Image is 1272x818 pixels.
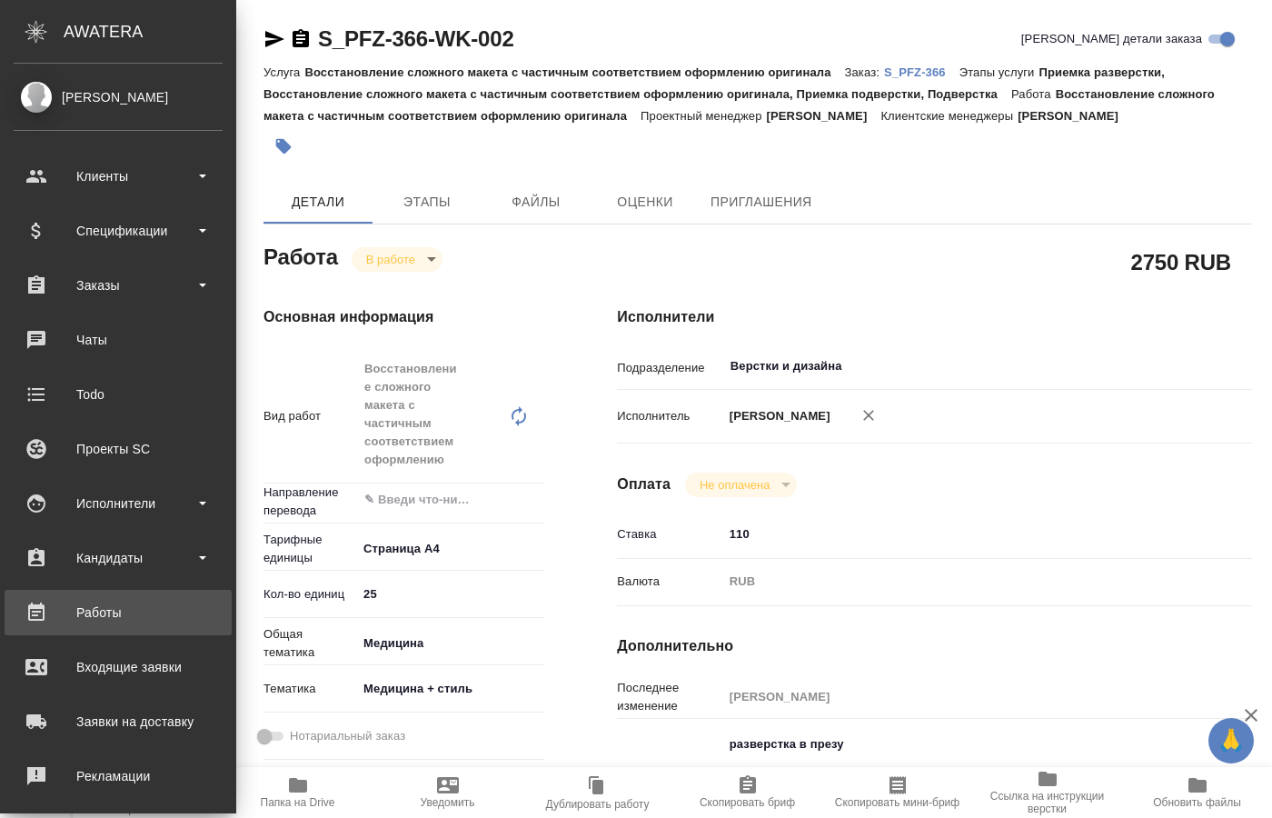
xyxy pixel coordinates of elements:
[14,381,223,408] div: Todo
[290,727,405,745] span: Нотариальный заказ
[5,590,232,635] a: Работы
[617,474,671,495] h4: Оплата
[617,359,722,377] p: Подразделение
[14,708,223,735] div: Заявки на доставку
[849,395,889,435] button: Удалить исполнителя
[723,566,1199,597] div: RUB
[685,473,797,497] div: В работе
[1011,87,1056,101] p: Работа
[601,191,689,214] span: Оценки
[1021,30,1202,48] span: [PERSON_NAME] детали заказа
[694,477,775,493] button: Не оплачена
[1216,722,1247,760] span: 🙏
[723,521,1199,547] input: ✎ Введи что-нибудь
[373,767,522,818] button: Уведомить
[492,191,580,214] span: Файлы
[357,581,544,607] input: ✎ Введи что-нибудь
[357,673,544,704] div: Медицина + стиль
[14,163,223,190] div: Клиенты
[617,525,722,544] p: Ставка
[617,407,722,425] p: Исполнитель
[546,798,650,811] span: Дублировать работу
[1122,767,1272,818] button: Обновить файлы
[14,544,223,572] div: Кандидаты
[822,767,972,818] button: Скопировать мини-бриф
[672,767,822,818] button: Скопировать бриф
[711,191,812,214] span: Приглашения
[14,217,223,244] div: Спецификации
[723,683,1199,710] input: Пустое поле
[5,699,232,744] a: Заявки на доставку
[263,625,357,662] p: Общая тематика
[5,426,232,472] a: Проекты SC
[263,484,357,520] p: Направление перевода
[1131,246,1231,277] h2: 2750 RUB
[972,767,1122,818] button: Ссылка на инструкции верстки
[352,247,442,272] div: В работе
[1208,718,1254,763] button: 🙏
[617,679,722,715] p: Последнее изменение
[263,126,303,166] button: Добавить тэг
[5,644,232,690] a: Входящие заявки
[983,790,1111,815] span: Ссылка на инструкции верстки
[959,65,1039,79] p: Этапы услуги
[1153,796,1241,809] span: Обновить файлы
[880,109,1018,123] p: Клиентские менеджеры
[5,317,232,363] a: Чаты
[263,531,357,567] p: Тарифные единицы
[14,653,223,681] div: Входящие заявки
[263,28,285,50] button: Скопировать ссылку для ЯМессенджера
[835,796,959,809] span: Скопировать мини-бриф
[1018,109,1132,123] p: [PERSON_NAME]
[767,109,881,123] p: [PERSON_NAME]
[263,65,304,79] p: Услуга
[700,796,795,809] span: Скопировать бриф
[1189,364,1193,368] button: Open
[617,573,722,591] p: Валюта
[357,628,544,659] div: Медицина
[14,326,223,354] div: Чаты
[263,407,357,425] p: Вид работ
[641,109,766,123] p: Проектный менеджер
[261,796,335,809] span: Папка на Drive
[290,28,312,50] button: Скопировать ссылку
[263,585,357,604] p: Кол-во единиц
[14,272,223,299] div: Заказы
[845,65,884,79] p: Заказ:
[383,191,471,214] span: Этапы
[263,680,357,698] p: Тематика
[617,306,1252,328] h4: Исполнители
[421,796,475,809] span: Уведомить
[357,534,544,564] div: Страница А4
[64,14,236,50] div: AWATERA
[363,489,478,511] input: ✎ Введи что-нибудь
[304,65,844,79] p: Восстановление сложного макета с частичным соответствием оформлению оригинала
[617,635,1252,657] h4: Дополнительно
[5,372,232,417] a: Todo
[263,306,544,328] h4: Основная информация
[263,239,338,272] h2: Работа
[534,498,538,502] button: Open
[318,26,514,51] a: S_PFZ-366-WK-002
[223,767,373,818] button: Папка на Drive
[14,87,223,107] div: [PERSON_NAME]
[361,252,421,267] button: В работе
[274,191,362,214] span: Детали
[884,64,959,79] a: S_PFZ-366
[14,490,223,517] div: Исполнители
[522,767,672,818] button: Дублировать работу
[14,763,223,790] div: Рекламации
[884,65,959,79] p: S_PFZ-366
[5,753,232,799] a: Рекламации
[723,407,830,425] p: [PERSON_NAME]
[14,435,223,463] div: Проекты SC
[14,599,223,626] div: Работы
